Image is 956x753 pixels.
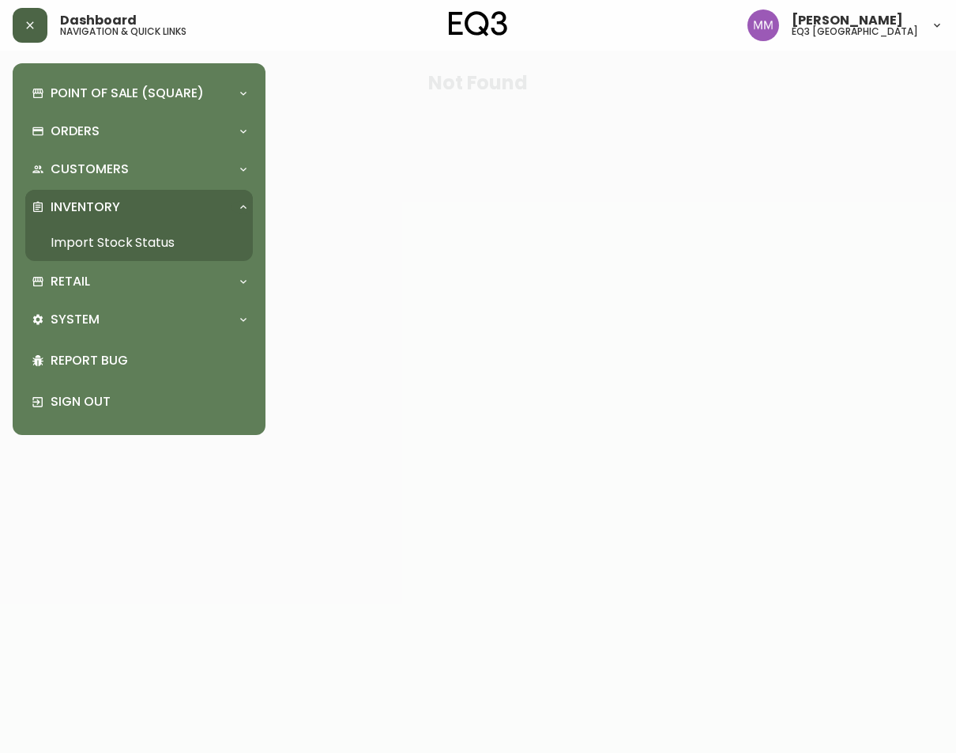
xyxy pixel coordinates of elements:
[51,393,247,411] p: Sign Out
[51,273,90,290] p: Retail
[51,123,100,140] p: Orders
[51,311,100,328] p: System
[25,264,253,299] div: Retail
[51,199,120,216] p: Inventory
[25,76,253,111] div: Point of Sale (Square)
[25,381,253,422] div: Sign Out
[60,27,186,36] h5: navigation & quick links
[25,152,253,187] div: Customers
[60,14,137,27] span: Dashboard
[449,11,507,36] img: logo
[25,302,253,337] div: System
[25,114,253,149] div: Orders
[747,9,779,41] img: b124d21e3c5b19e4a2f2a57376a9c201
[25,225,253,261] a: Import Stock Status
[25,340,253,381] div: Report Bug
[792,14,903,27] span: [PERSON_NAME]
[51,352,247,369] p: Report Bug
[51,85,204,102] p: Point of Sale (Square)
[792,27,918,36] h5: eq3 [GEOGRAPHIC_DATA]
[51,161,129,178] p: Customers
[25,190,253,225] div: Inventory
